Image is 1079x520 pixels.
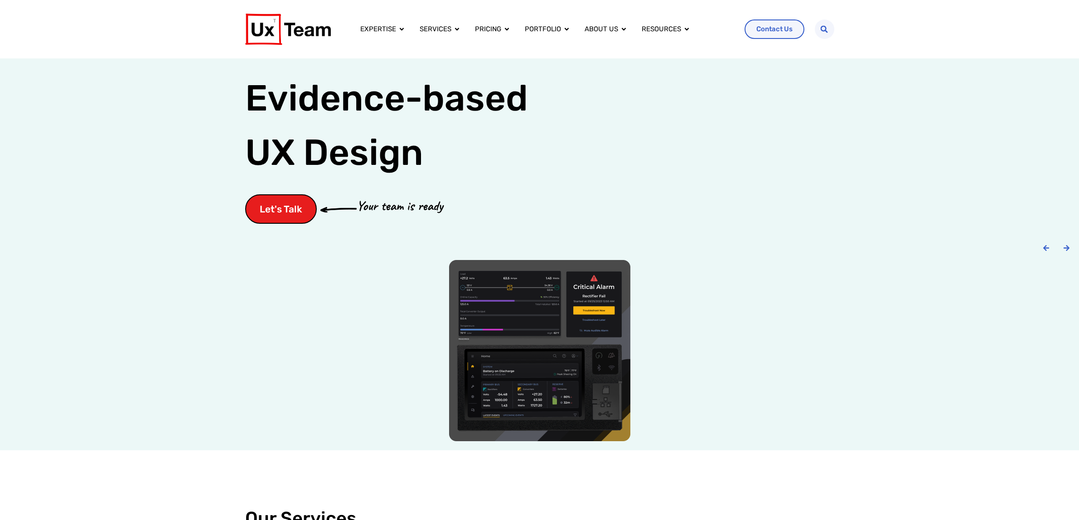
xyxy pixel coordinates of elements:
div: 1 of 6 [9,260,1070,441]
div: Search [815,19,834,39]
a: Pricing [475,24,501,34]
h1: Evidence-based [245,71,528,180]
a: Resources [642,24,681,34]
div: Previous [1043,245,1050,251]
a: Let's Talk [245,194,317,224]
span: Let's Talk [260,204,302,214]
a: Portfolio [525,24,561,34]
img: Power conversion company hardware UI device ux design [449,260,630,441]
img: arrow-cta [320,207,357,212]
div: Carousel [9,260,1070,441]
div: Next [1063,245,1070,251]
span: Contact Us [756,26,793,33]
a: Services [420,24,451,34]
div: Menu Toggle [353,20,737,38]
img: UX Team Logo [245,14,331,45]
p: Your team is ready [357,196,443,216]
a: Expertise [360,24,396,34]
nav: Menu [353,20,737,38]
span: UX Design [245,130,423,175]
a: Contact Us [745,19,804,39]
a: About us [585,24,618,34]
